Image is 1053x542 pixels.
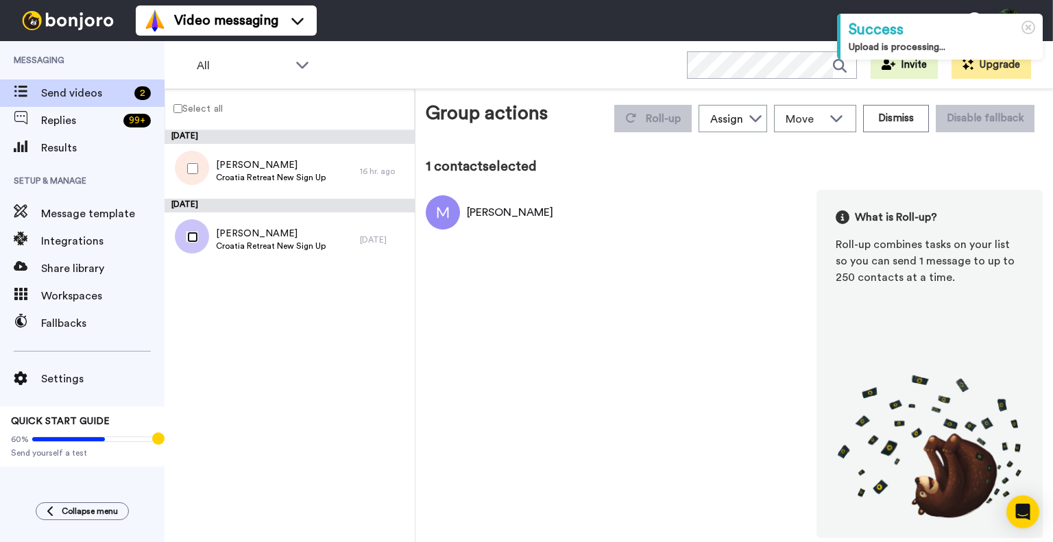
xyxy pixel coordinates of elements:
div: [DATE] [165,130,415,144]
span: Results [41,140,165,156]
label: Select all [165,100,223,116]
button: Roll-up [614,105,692,132]
div: [DATE] [165,199,415,212]
div: 1 contact selected [426,157,1043,176]
img: Image of Mirela Lukavečki [426,195,460,230]
button: Dismiss [863,105,929,132]
div: 99 + [123,114,151,127]
span: Settings [41,371,165,387]
div: Assign [710,111,743,127]
div: Roll-up combines tasks on your list so you can send 1 message to up to 250 contacts at a time. [836,236,1024,286]
span: Fallbacks [41,315,165,332]
div: Upload is processing... [849,40,1034,54]
div: [PERSON_NAME] [467,204,553,221]
img: joro-roll.png [836,374,1024,519]
div: 2 [134,86,151,100]
span: Croatia Retreat New Sign Up [216,241,326,251]
span: Share library [41,260,165,277]
img: vm-color.svg [144,10,166,32]
img: bj-logo-header-white.svg [16,11,119,30]
span: Workspaces [41,288,165,304]
div: [DATE] [360,234,408,245]
span: Send videos [41,85,129,101]
button: Upgrade [952,51,1031,79]
span: Roll-up [646,113,681,124]
span: 60% [11,434,29,445]
span: Send yourself a test [11,447,154,458]
div: Tooltip anchor [152,432,165,445]
span: Croatia Retreat New Sign Up [216,172,326,183]
span: QUICK START GUIDE [11,417,110,426]
span: Collapse menu [62,506,118,517]
div: Success [849,19,1034,40]
span: Replies [41,112,118,129]
span: What is Roll-up? [855,209,937,225]
span: Video messaging [174,11,278,30]
div: Group actions [426,99,548,132]
button: Collapse menu [36,502,129,520]
button: Invite [871,51,938,79]
span: [PERSON_NAME] [216,158,326,172]
button: Disable fallback [936,105,1034,132]
span: All [197,58,289,74]
div: 16 hr. ago [360,166,408,177]
div: Open Intercom Messenger [1006,495,1039,528]
span: [PERSON_NAME] [216,227,326,241]
span: Message template [41,206,165,222]
span: Integrations [41,233,165,249]
input: Select all [173,104,182,113]
span: Move [786,111,823,127]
